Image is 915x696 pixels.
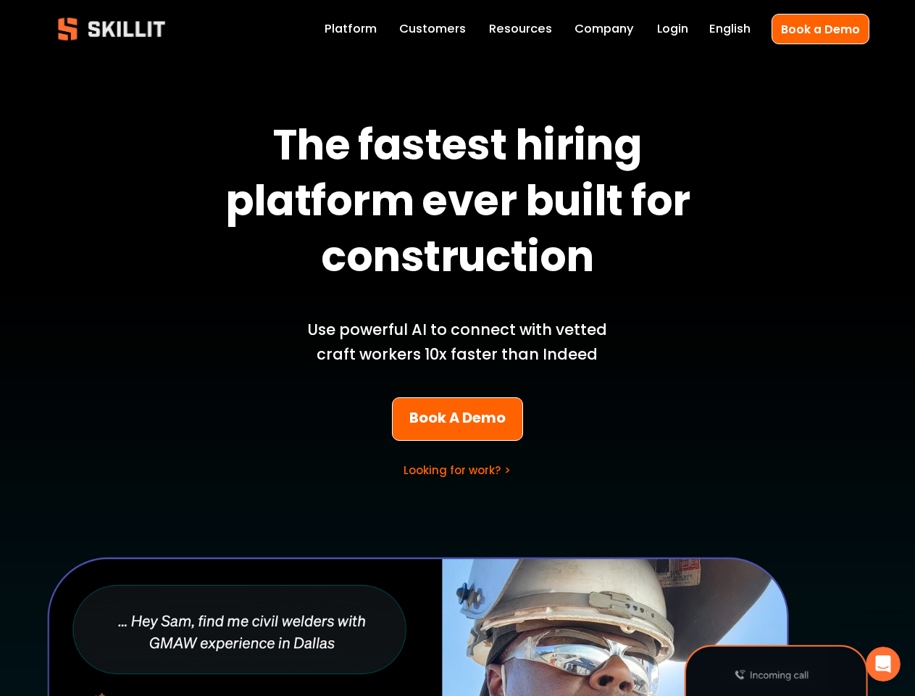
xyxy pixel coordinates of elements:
[225,113,698,297] strong: The fastest hiring platform ever built for construction
[399,19,466,39] a: Customers
[288,318,627,367] p: Use powerful AI to connect with vetted craft workers 10x faster than Indeed
[489,20,552,38] span: Resources
[709,20,751,38] span: English
[866,647,901,681] iframe: Intercom live chat
[46,7,177,51] img: Skillit
[772,14,869,43] a: Book a Demo
[325,19,377,39] a: Platform
[575,19,634,39] a: Company
[404,463,511,478] a: Looking for work? >
[392,397,522,441] a: Book A Demo
[657,19,688,39] a: Login
[489,19,552,39] a: folder dropdown
[709,19,751,39] div: language picker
